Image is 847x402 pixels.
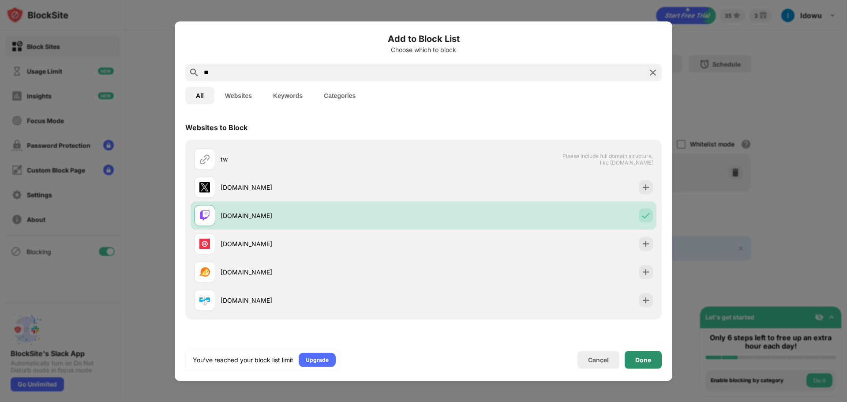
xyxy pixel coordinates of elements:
div: You’ve reached your block list limit [193,355,293,364]
img: search-close [648,67,658,78]
button: Categories [313,86,366,104]
div: Keywords to Block [185,338,251,347]
img: search.svg [189,67,199,78]
div: Choose which to block [185,46,662,53]
button: Websites [214,86,262,104]
div: Done [635,356,651,363]
button: Keywords [262,86,313,104]
div: Cancel [588,356,609,364]
span: Please include full domain structure, like [DOMAIN_NAME] [562,152,653,165]
div: [DOMAIN_NAME] [221,267,423,277]
img: favicons [199,182,210,192]
div: [DOMAIN_NAME] [221,183,423,192]
button: All [185,86,214,104]
div: [DOMAIN_NAME] [221,239,423,248]
img: url.svg [199,154,210,164]
div: Upgrade [306,355,329,364]
img: favicons [199,238,210,249]
img: favicons [199,267,210,277]
div: [DOMAIN_NAME] [221,296,423,305]
div: tw [221,154,423,164]
div: [DOMAIN_NAME] [221,211,423,220]
img: favicons [199,210,210,221]
h6: Add to Block List [185,32,662,45]
img: favicons [199,295,210,305]
div: Websites to Block [185,123,247,131]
